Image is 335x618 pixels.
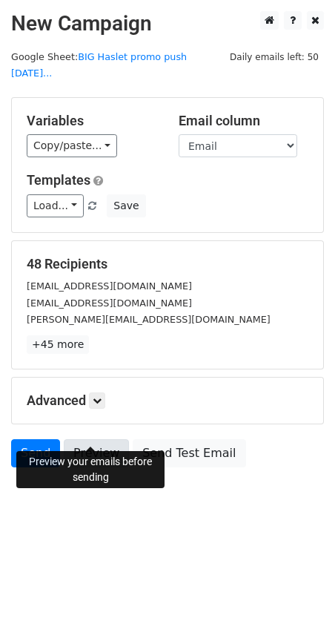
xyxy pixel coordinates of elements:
[11,51,187,79] small: Google Sheet:
[27,194,84,217] a: Load...
[11,439,60,467] a: Send
[261,547,335,618] iframe: Chat Widget
[27,392,308,409] h5: Advanced
[11,51,187,79] a: BIG Haslet promo push [DATE]...
[27,113,156,129] h5: Variables
[27,134,117,157] a: Copy/paste...
[27,172,90,188] a: Templates
[179,113,308,129] h5: Email column
[27,256,308,272] h5: 48 Recipients
[225,51,324,62] a: Daily emails left: 50
[225,49,324,65] span: Daily emails left: 50
[27,314,271,325] small: [PERSON_NAME][EMAIL_ADDRESS][DOMAIN_NAME]
[64,439,129,467] a: Preview
[27,335,89,354] a: +45 more
[133,439,245,467] a: Send Test Email
[11,11,324,36] h2: New Campaign
[16,451,165,488] div: Preview your emails before sending
[27,280,192,292] small: [EMAIL_ADDRESS][DOMAIN_NAME]
[27,298,192,309] small: [EMAIL_ADDRESS][DOMAIN_NAME]
[107,194,145,217] button: Save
